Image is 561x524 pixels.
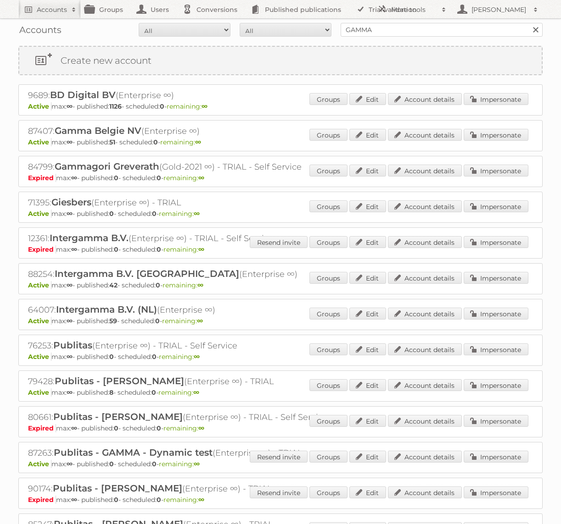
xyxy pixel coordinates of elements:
[53,483,182,494] span: Publitas - [PERSON_NAME]
[198,424,204,432] strong: ∞
[28,245,533,254] p: max: - published: - scheduled: -
[28,424,56,432] span: Expired
[388,236,462,248] a: Account details
[349,200,386,212] a: Edit
[28,161,349,173] h2: 84799: (Gold-2021 ∞) - TRIAL - Self Service
[28,353,533,361] p: max: - published: - scheduled: -
[194,353,200,361] strong: ∞
[388,165,462,177] a: Account details
[152,460,157,468] strong: 0
[28,460,51,468] span: Active
[28,138,533,146] p: max: - published: - scheduled: -
[28,232,349,244] h2: 12361: (Enterprise ∞) - TRIAL - Self Service
[388,200,462,212] a: Account details
[28,496,533,504] p: max: - published: - scheduled: -
[152,210,157,218] strong: 0
[157,245,161,254] strong: 0
[195,138,201,146] strong: ∞
[28,388,533,397] p: max: - published: - scheduled: -
[469,5,529,14] h2: [PERSON_NAME]
[464,200,528,212] a: Impersonate
[28,210,51,218] span: Active
[163,245,204,254] span: remaining:
[202,102,208,110] strong: ∞
[28,353,51,361] span: Active
[67,388,73,397] strong: ∞
[28,340,349,352] h2: 76253: (Enterprise ∞) - TRIAL - Self Service
[464,272,528,284] a: Impersonate
[28,174,533,182] p: max: - published: - scheduled: -
[114,174,118,182] strong: 0
[464,343,528,355] a: Impersonate
[159,460,200,468] span: remaining:
[309,379,348,391] a: Groups
[309,343,348,355] a: Groups
[160,102,164,110] strong: 0
[55,125,141,136] span: Gamma Belgie NV
[464,308,528,320] a: Impersonate
[309,200,348,212] a: Groups
[349,272,386,284] a: Edit
[109,210,114,218] strong: 0
[163,496,204,504] span: remaining:
[109,102,122,110] strong: 1126
[151,388,156,397] strong: 0
[162,317,203,325] span: remaining:
[157,424,161,432] strong: 0
[464,165,528,177] a: Impersonate
[388,415,462,427] a: Account details
[159,210,200,218] span: remaining:
[53,411,183,422] span: Publitas - [PERSON_NAME]
[67,281,73,289] strong: ∞
[309,451,348,463] a: Groups
[194,460,200,468] strong: ∞
[388,486,462,498] a: Account details
[197,281,203,289] strong: ∞
[163,174,204,182] span: remaining:
[28,304,349,316] h2: 64007: (Enterprise ∞)
[114,424,118,432] strong: 0
[349,308,386,320] a: Edit
[309,129,348,141] a: Groups
[28,102,533,110] p: max: - published: - scheduled: -
[109,353,114,361] strong: 0
[28,411,349,423] h2: 80661: (Enterprise ∞) - TRIAL - Self Service
[349,379,386,391] a: Edit
[28,317,533,325] p: max: - published: - scheduled: -
[158,388,199,397] span: remaining:
[53,340,92,351] span: Publitas
[153,138,158,146] strong: 0
[109,317,117,325] strong: 59
[67,353,73,361] strong: ∞
[71,245,77,254] strong: ∞
[198,174,204,182] strong: ∞
[391,5,437,14] h2: More tools
[109,138,115,146] strong: 51
[388,93,462,105] a: Account details
[37,5,67,14] h2: Accounts
[28,197,349,209] h2: 71395: (Enterprise ∞) - TRIAL
[28,424,533,432] p: max: - published: - scheduled: -
[155,317,160,325] strong: 0
[198,245,204,254] strong: ∞
[309,308,348,320] a: Groups
[67,138,73,146] strong: ∞
[67,460,73,468] strong: ∞
[28,496,56,504] span: Expired
[51,197,91,208] span: Giesbers
[167,102,208,110] span: remaining:
[349,451,386,463] a: Edit
[55,268,239,279] span: Intergamma B.V. [GEOGRAPHIC_DATA]
[28,281,533,289] p: max: - published: - scheduled: -
[464,236,528,248] a: Impersonate
[159,353,200,361] span: remaining:
[163,281,203,289] span: remaining:
[28,138,51,146] span: Active
[388,379,462,391] a: Account details
[28,388,51,397] span: Active
[349,236,386,248] a: Edit
[71,496,77,504] strong: ∞
[250,236,308,248] a: Resend invite
[114,496,118,504] strong: 0
[163,424,204,432] span: remaining:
